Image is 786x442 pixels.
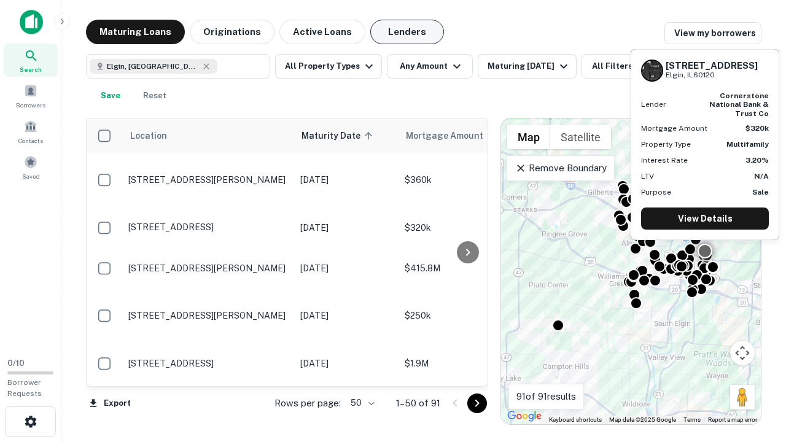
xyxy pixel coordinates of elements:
[16,100,45,110] span: Borrowers
[745,124,769,133] strong: $320k
[507,125,550,149] button: Show street map
[664,22,761,44] a: View my borrowers
[641,171,654,182] p: LTV
[406,128,499,143] span: Mortgage Amount
[488,59,571,74] div: Maturing [DATE]
[641,139,691,150] p: Property Type
[130,128,167,143] span: Location
[405,173,527,187] p: $360k
[467,394,487,413] button: Go to next page
[7,378,42,398] span: Borrower Requests
[86,20,185,44] button: Maturing Loans
[370,20,444,44] button: Lenders
[7,359,25,368] span: 0 / 10
[582,54,643,79] button: All Filters
[752,188,769,196] strong: Sale
[641,155,688,166] p: Interest Rate
[279,20,365,44] button: Active Loans
[135,83,174,108] button: Reset
[641,187,671,198] p: Purpose
[550,125,611,149] button: Show satellite imagery
[20,64,42,74] span: Search
[399,118,534,153] th: Mortgage Amount
[300,173,392,187] p: [DATE]
[128,358,288,369] p: [STREET_ADDRESS]
[725,344,786,403] iframe: Chat Widget
[683,416,701,423] a: Terms
[128,263,288,274] p: [STREET_ADDRESS][PERSON_NAME]
[504,408,545,424] img: Google
[20,10,43,34] img: capitalize-icon.png
[609,416,676,423] span: Map data ©2025 Google
[405,221,527,235] p: $320k
[641,207,769,230] a: View Details
[128,174,288,185] p: [STREET_ADDRESS][PERSON_NAME]
[4,115,58,148] a: Contacts
[190,20,274,44] button: Originations
[754,172,769,180] strong: N/A
[549,416,602,424] button: Keyboard shortcuts
[128,310,288,321] p: [STREET_ADDRESS][PERSON_NAME]
[726,140,769,149] strong: Multifamily
[18,136,43,145] span: Contacts
[294,118,399,153] th: Maturity Date
[346,394,376,412] div: 50
[730,341,755,365] button: Map camera controls
[300,309,392,322] p: [DATE]
[405,357,527,370] p: $1.9M
[128,222,288,233] p: [STREET_ADDRESS]
[501,118,761,424] div: 0 0
[107,61,199,72] span: Elgin, [GEOGRAPHIC_DATA], [GEOGRAPHIC_DATA]
[641,123,707,134] p: Mortgage Amount
[709,91,769,118] strong: cornerstone national bank & trust co
[122,118,294,153] th: Location
[641,99,666,110] p: Lender
[300,357,392,370] p: [DATE]
[22,171,40,181] span: Saved
[86,394,134,413] button: Export
[396,396,440,411] p: 1–50 of 91
[516,389,576,404] p: 91 of 91 results
[4,79,58,112] a: Borrowers
[300,262,392,275] p: [DATE]
[91,83,130,108] button: Save your search to get updates of matches that match your search criteria.
[4,44,58,77] a: Search
[745,156,769,165] strong: 3.20%
[4,150,58,184] a: Saved
[666,60,758,71] h6: [STREET_ADDRESS]
[478,54,577,79] button: Maturing [DATE]
[405,309,527,322] p: $250k
[300,221,392,235] p: [DATE]
[504,408,545,424] a: Open this area in Google Maps (opens a new window)
[515,161,606,176] p: Remove Boundary
[275,54,382,79] button: All Property Types
[274,396,341,411] p: Rows per page:
[387,54,473,79] button: Any Amount
[302,128,376,143] span: Maturity Date
[708,416,757,423] a: Report a map error
[405,262,527,275] p: $415.8M
[666,69,758,81] p: Elgin, IL60120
